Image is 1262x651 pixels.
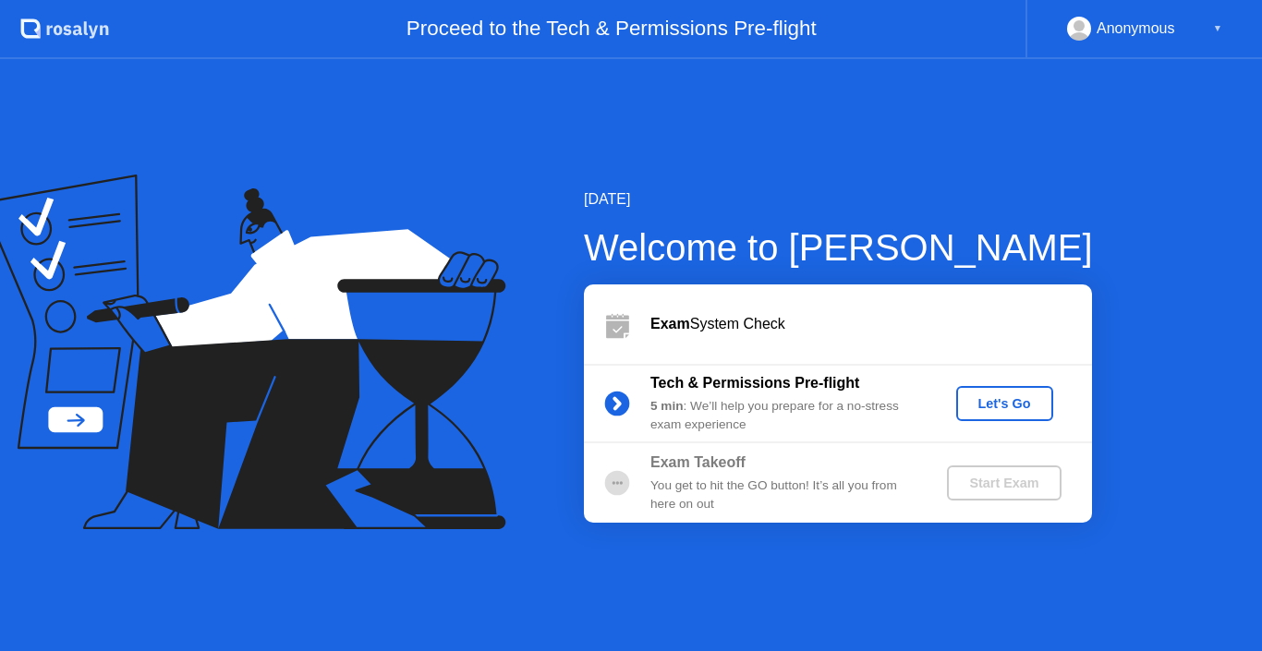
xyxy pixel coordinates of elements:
[954,476,1053,490] div: Start Exam
[650,454,746,470] b: Exam Takeoff
[584,188,1093,211] div: [DATE]
[964,396,1046,411] div: Let's Go
[1097,17,1175,41] div: Anonymous
[650,316,690,332] b: Exam
[956,386,1053,421] button: Let's Go
[650,399,684,413] b: 5 min
[650,397,916,435] div: : We’ll help you prepare for a no-stress exam experience
[650,375,859,391] b: Tech & Permissions Pre-flight
[584,220,1093,275] div: Welcome to [PERSON_NAME]
[650,476,916,514] div: You get to hit the GO button! It’s all you from here on out
[1213,17,1222,41] div: ▼
[947,465,1061,500] button: Start Exam
[650,313,1092,335] div: System Check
